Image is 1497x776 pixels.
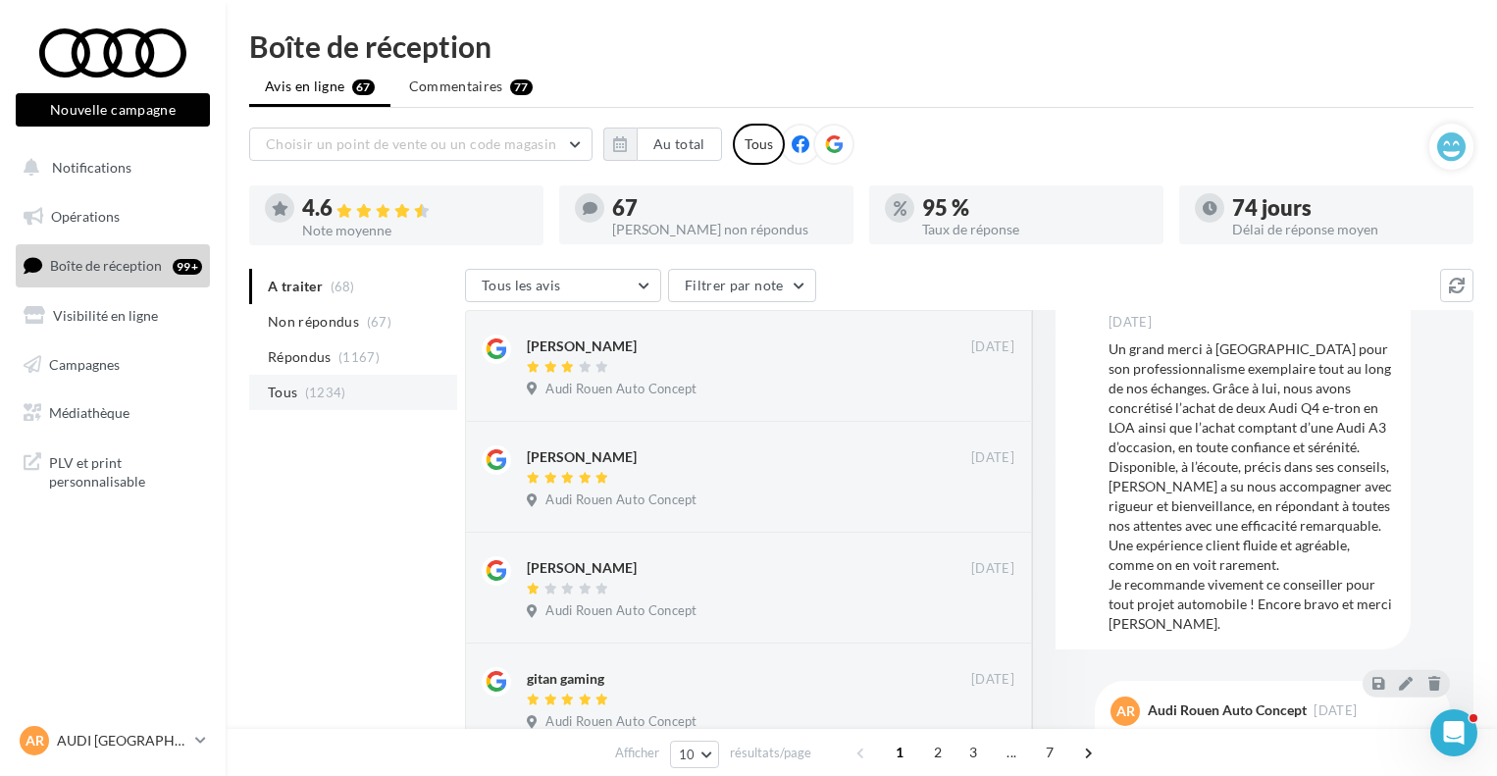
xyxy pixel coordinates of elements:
div: 74 jours [1232,197,1458,219]
span: Tous les avis [482,277,561,293]
span: Afficher [615,744,659,762]
span: [DATE] [971,338,1014,356]
button: Tous les avis [465,269,661,302]
span: (1234) [305,385,346,400]
button: Filtrer par note [668,269,816,302]
span: [DATE] [971,671,1014,689]
div: [PERSON_NAME] non répondus [612,223,838,236]
a: Opérations [12,196,214,237]
div: Taux de réponse [922,223,1148,236]
span: 2 [922,737,954,768]
span: Visibilité en ligne [53,307,158,324]
span: [DATE] [1109,314,1152,332]
span: Audi Rouen Auto Concept [545,381,697,398]
p: AUDI [GEOGRAPHIC_DATA] [57,731,187,750]
span: [DATE] [971,449,1014,467]
div: Un grand merci à [GEOGRAPHIC_DATA] pour son professionnalisme exemplaire tout au long de nos écha... [1109,339,1395,634]
span: Boîte de réception [50,257,162,274]
span: ... [996,737,1027,768]
button: Au total [637,128,722,161]
span: 3 [957,737,989,768]
span: Campagnes [49,355,120,372]
div: Audi Rouen Auto Concept [1148,703,1307,717]
button: 10 [670,741,720,768]
span: Répondus [268,347,332,367]
span: Notifications [52,159,131,176]
a: Boîte de réception99+ [12,244,214,286]
span: [DATE] [1314,704,1357,717]
div: Boîte de réception [249,31,1473,61]
div: [PERSON_NAME] [527,336,637,356]
div: [PERSON_NAME] [527,447,637,467]
span: (1167) [338,349,380,365]
div: Délai de réponse moyen [1232,223,1458,236]
span: Audi Rouen Auto Concept [545,713,697,731]
div: 4.6 [302,197,528,220]
div: [PERSON_NAME] [527,558,637,578]
div: 95 % [922,197,1148,219]
div: Tous [733,124,785,165]
a: Médiathèque [12,392,214,434]
span: AR [26,731,44,750]
span: Tous [268,383,297,402]
a: Visibilité en ligne [12,295,214,336]
div: 67 [612,197,838,219]
div: 77 [510,79,533,95]
iframe: Intercom live chat [1430,709,1477,756]
span: 10 [679,747,696,762]
span: Audi Rouen Auto Concept [545,602,697,620]
span: Audi Rouen Auto Concept [545,491,697,509]
span: AR [1116,701,1135,721]
div: 99+ [173,259,202,275]
span: 1 [884,737,915,768]
a: Campagnes [12,344,214,386]
button: Nouvelle campagne [16,93,210,127]
span: Médiathèque [49,404,129,421]
span: [DATE] [971,560,1014,578]
div: Note moyenne [302,224,528,237]
span: 7 [1034,737,1065,768]
span: Non répondus [268,312,359,332]
button: Au total [603,128,722,161]
span: résultats/page [730,744,811,762]
span: (67) [367,314,391,330]
button: Choisir un point de vente ou un code magasin [249,128,593,161]
span: Opérations [51,208,120,225]
button: Notifications [12,147,206,188]
div: gitan gaming [527,669,604,689]
span: Commentaires [409,77,503,96]
a: PLV et print personnalisable [12,441,214,499]
a: AR AUDI [GEOGRAPHIC_DATA] [16,722,210,759]
span: PLV et print personnalisable [49,449,202,491]
span: Choisir un point de vente ou un code magasin [266,135,556,152]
